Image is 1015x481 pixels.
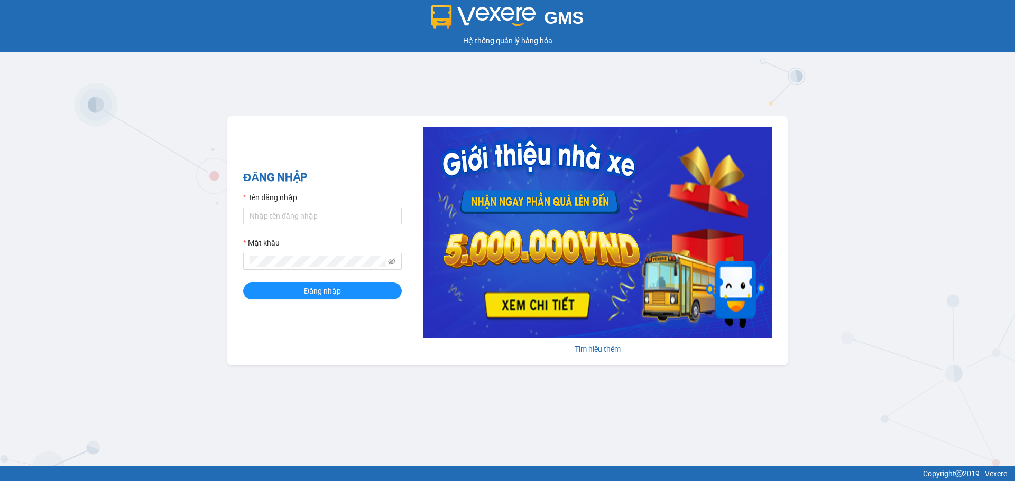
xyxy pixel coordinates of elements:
input: Tên đăng nhập [243,208,402,224]
button: Đăng nhập [243,282,402,299]
a: GMS [431,16,584,24]
div: Hệ thống quản lý hàng hóa [3,35,1012,46]
img: logo 2 [431,5,536,29]
img: banner-0 [423,127,772,338]
div: Tìm hiểu thêm [423,343,772,355]
span: Đăng nhập [304,285,341,297]
span: eye-invisible [388,258,395,265]
input: Mật khẩu [250,256,386,267]
div: Copyright 2019 - Vexere [8,468,1007,479]
label: Tên đăng nhập [243,192,297,203]
span: copyright [955,470,963,477]
span: GMS [544,8,584,27]
h2: ĐĂNG NHẬP [243,169,402,186]
label: Mật khẩu [243,237,280,249]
